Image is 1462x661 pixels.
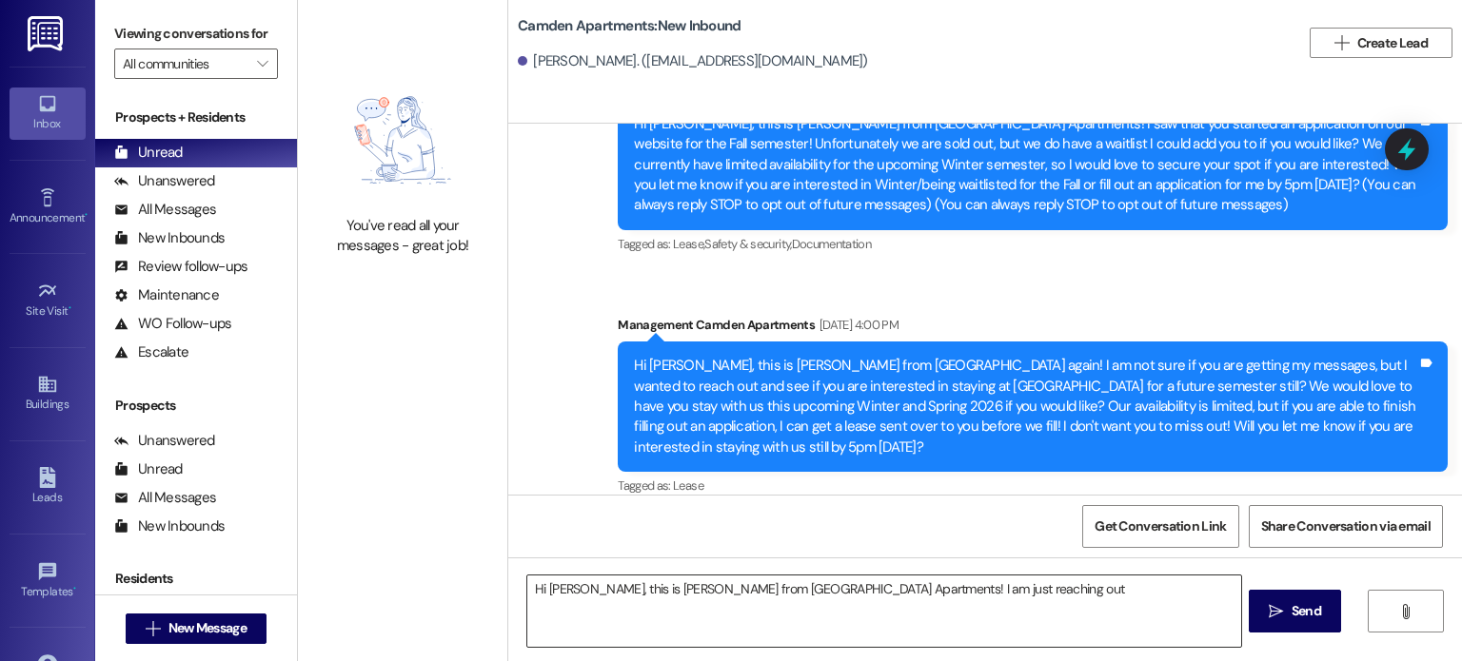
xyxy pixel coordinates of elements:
[28,16,67,51] img: ResiDesk Logo
[114,431,215,451] div: Unanswered
[319,216,486,257] div: You've read all your messages - great job!
[95,569,297,589] div: Residents
[634,356,1417,457] div: Hi [PERSON_NAME], this is [PERSON_NAME] from [GEOGRAPHIC_DATA] again! I am not sure if you are ge...
[1334,35,1349,50] i: 
[10,555,86,607] a: Templates •
[634,114,1417,216] div: Hi [PERSON_NAME], this is [PERSON_NAME] from [GEOGRAPHIC_DATA] Apartments! I saw that you started...
[114,488,216,508] div: All Messages
[114,171,215,191] div: Unanswered
[10,461,86,513] a: Leads
[114,143,183,163] div: Unread
[704,236,791,252] span: Safety & security ,
[257,56,267,71] i: 
[618,315,1448,341] div: Management Camden Apartments
[1357,33,1428,53] span: Create Lead
[114,314,231,334] div: WO Follow-ups
[95,396,297,416] div: Prospects
[114,257,247,277] div: Review follow-ups
[1292,601,1321,621] span: Send
[673,477,703,494] span: Lease
[319,74,486,206] img: empty-state
[1310,28,1452,58] button: Create Lead
[73,582,76,595] span: •
[618,472,1448,499] div: Tagged as:
[1082,505,1238,548] button: Get Conversation Link
[95,107,297,127] div: Prospects + Residents
[1261,516,1431,536] span: Share Conversation via email
[1249,590,1341,632] button: Send
[1095,516,1226,536] span: Get Conversation Link
[1249,505,1443,548] button: Share Conversation via email
[673,236,704,252] span: Lease ,
[1269,604,1283,619] i: 
[114,19,278,49] label: Viewing conversations for
[618,230,1448,258] div: Tagged as:
[114,228,225,248] div: New Inbounds
[114,285,219,305] div: Maintenance
[1398,604,1413,619] i: 
[114,342,188,362] div: Escalate
[815,315,899,335] div: [DATE] 4:00 PM
[792,236,872,252] span: Documentation
[10,87,86,139] a: Inbox
[114,459,183,479] div: Unread
[168,618,247,638] span: New Message
[85,208,88,222] span: •
[123,49,247,79] input: All communities
[10,275,86,326] a: Site Visit •
[518,16,741,36] b: Camden Apartments: New Inbound
[527,575,1240,647] textarea: Hi [PERSON_NAME], this is [PERSON_NAME] from [GEOGRAPHIC_DATA] Apartments! I am just reaching out
[146,621,160,636] i: 
[126,613,267,644] button: New Message
[114,516,225,536] div: New Inbounds
[518,51,868,71] div: [PERSON_NAME]. ([EMAIL_ADDRESS][DOMAIN_NAME])
[10,368,86,419] a: Buildings
[114,200,216,220] div: All Messages
[69,301,71,315] span: •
